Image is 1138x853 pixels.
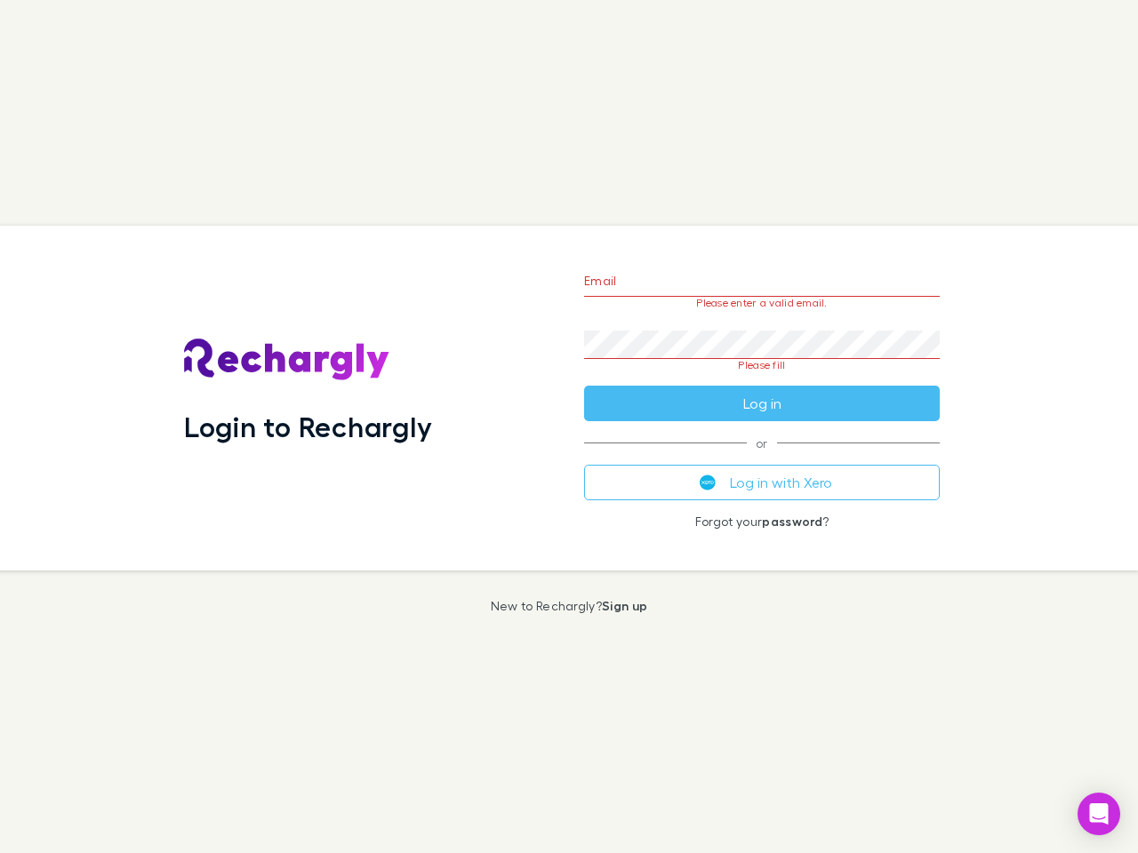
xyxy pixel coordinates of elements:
img: Xero's logo [700,474,716,490]
p: New to Rechargly? [491,599,648,613]
button: Log in with Xero [584,465,940,500]
span: or [584,442,940,443]
p: Please enter a valid email. [584,297,940,309]
p: Forgot your ? [584,514,940,529]
a: Sign up [602,598,647,613]
img: Rechargly's Logo [184,339,390,381]
a: password [762,514,822,529]
button: Log in [584,386,940,421]
div: Open Intercom Messenger [1078,793,1120,835]
h1: Login to Rechargly [184,410,432,443]
p: Please fill [584,359,940,371]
